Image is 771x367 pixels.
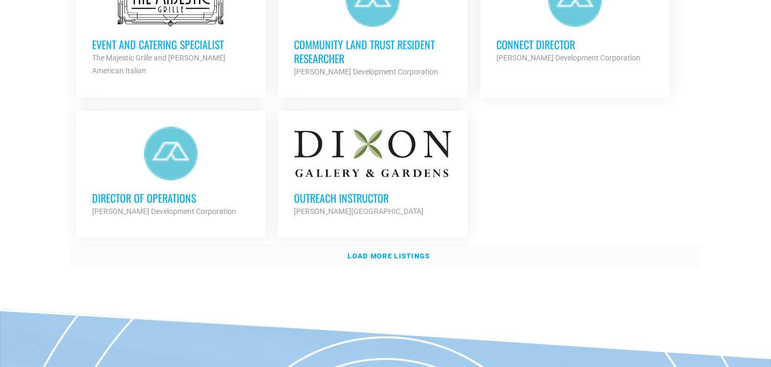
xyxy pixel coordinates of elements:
strong: [PERSON_NAME] Development Corporation [92,207,236,216]
h3: Outreach Instructor [294,191,451,205]
strong: Load more listings [347,252,430,260]
a: Outreach Instructor [PERSON_NAME][GEOGRAPHIC_DATA] [278,111,467,234]
h3: Community Land Trust Resident Researcher [294,37,451,65]
strong: [PERSON_NAME][GEOGRAPHIC_DATA] [294,207,424,216]
a: Load more listings [70,244,701,269]
h3: Event and Catering Specialist [92,37,250,51]
strong: [PERSON_NAME] Development Corporation [496,53,640,62]
strong: The Majestic Grille and [PERSON_NAME] American Italian [92,53,225,75]
a: Director of Operations [PERSON_NAME] Development Corporation [76,111,266,234]
strong: [PERSON_NAME] Development Corporation [294,67,438,76]
h3: Connect Director [496,37,654,51]
h3: Director of Operations [92,191,250,205]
